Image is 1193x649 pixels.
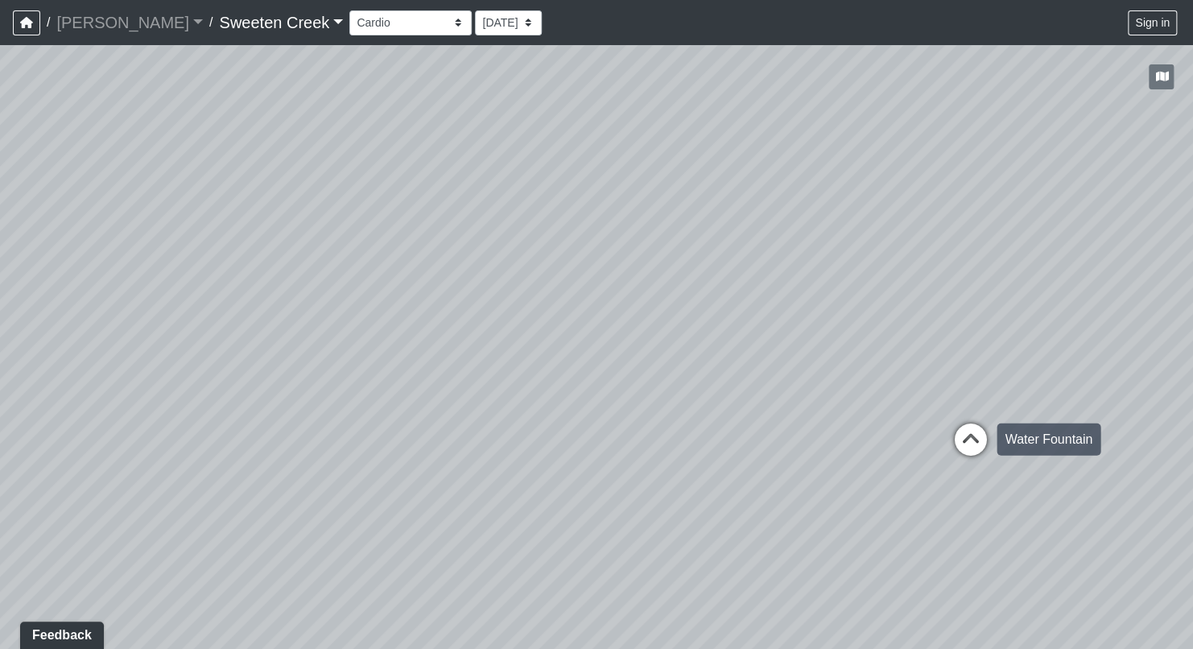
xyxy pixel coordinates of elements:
[12,617,107,649] iframe: Ybug feedback widget
[203,6,219,39] span: /
[56,6,203,39] a: [PERSON_NAME]
[219,6,343,39] a: Sweeten Creek
[40,6,56,39] span: /
[997,424,1100,456] div: Water Fountain
[1128,10,1177,35] button: Sign in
